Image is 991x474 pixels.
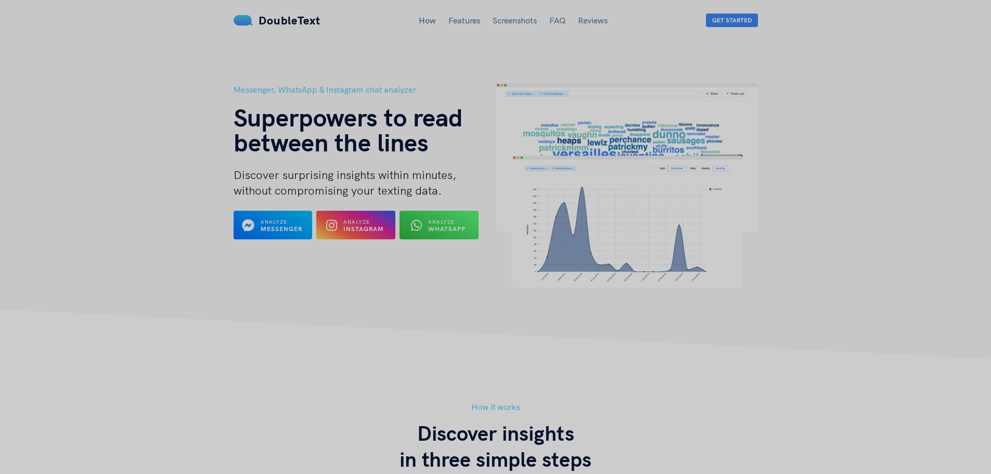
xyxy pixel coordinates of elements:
[549,15,565,25] a: FAQ
[234,101,463,133] span: Superpowers to read
[428,219,455,225] span: Analyze
[234,211,313,239] button: Analyze Messenger
[343,219,370,225] span: Analyze
[343,225,384,233] b: Instagram
[400,224,479,234] a: Analyze WhatsApp
[428,225,466,233] b: WhatsApp
[496,83,758,288] img: hero
[234,224,313,234] a: Analyze Messenger
[316,211,395,239] button: Analyze Instagram
[578,15,608,25] a: Reviews
[448,15,480,25] a: Features
[234,126,429,158] span: between the lines
[234,420,758,472] h3: Discover insights in three simple steps
[419,15,436,25] a: How
[234,15,253,25] img: mS3x8y1f88AAAAABJRU5ErkJggg==
[259,13,320,28] span: DoubleText
[234,401,758,414] h5: How it works
[261,219,287,225] span: Analyze
[400,211,479,239] button: Analyze WhatsApp
[234,83,496,96] h5: Messenger, WhatsApp & Instagram chat analyzer
[493,15,537,25] a: Screenshots
[234,183,442,198] span: without compromising your texting data.
[234,13,320,28] a: DoubleText
[706,14,758,27] button: Get Started
[316,224,395,234] a: Analyze Instagram
[261,225,302,233] b: Messenger
[234,168,456,182] span: Discover surprising insights within minutes,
